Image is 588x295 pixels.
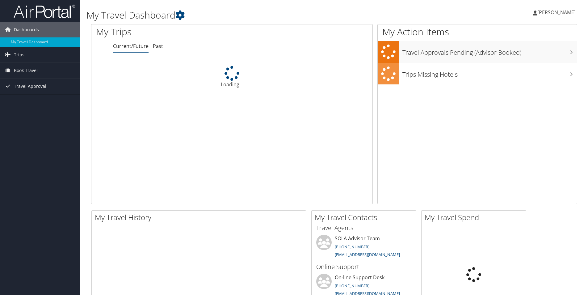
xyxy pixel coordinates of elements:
[96,25,251,38] h1: My Trips
[313,235,414,260] li: SOLA Advisor Team
[402,67,577,79] h3: Trips Missing Hotels
[91,66,372,88] div: Loading...
[335,244,369,250] a: [PHONE_NUMBER]
[378,25,577,38] h1: My Action Items
[335,252,400,257] a: [EMAIL_ADDRESS][DOMAIN_NAME]
[113,43,149,49] a: Current/Future
[316,224,411,232] h3: Travel Agents
[378,63,577,85] a: Trips Missing Hotels
[335,283,369,289] a: [PHONE_NUMBER]
[537,9,576,16] span: [PERSON_NAME]
[14,4,75,19] img: airportal-logo.png
[315,212,416,223] h2: My Travel Contacts
[86,9,417,22] h1: My Travel Dashboard
[14,79,46,94] span: Travel Approval
[533,3,582,22] a: [PERSON_NAME]
[14,22,39,37] span: Dashboards
[402,45,577,57] h3: Travel Approvals Pending (Advisor Booked)
[316,263,411,271] h3: Online Support
[14,47,24,62] span: Trips
[14,63,38,78] span: Book Travel
[95,212,306,223] h2: My Travel History
[425,212,526,223] h2: My Travel Spend
[153,43,163,49] a: Past
[378,41,577,63] a: Travel Approvals Pending (Advisor Booked)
